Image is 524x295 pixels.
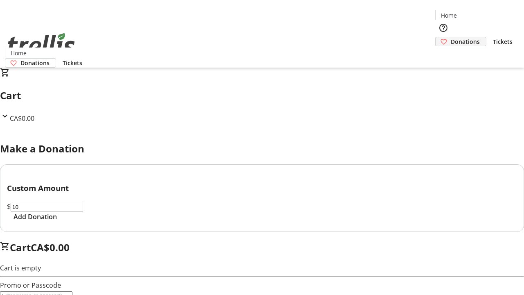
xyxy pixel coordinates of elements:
[486,37,519,46] a: Tickets
[5,58,56,68] a: Donations
[435,46,452,63] button: Cart
[493,37,513,46] span: Tickets
[441,11,457,20] span: Home
[10,114,34,123] span: CA$0.00
[20,59,50,67] span: Donations
[7,202,11,211] span: $
[451,37,480,46] span: Donations
[7,212,63,222] button: Add Donation
[11,49,27,57] span: Home
[435,37,486,46] a: Donations
[31,241,70,254] span: CA$0.00
[14,212,57,222] span: Add Donation
[56,59,89,67] a: Tickets
[5,49,32,57] a: Home
[63,59,82,67] span: Tickets
[435,20,452,36] button: Help
[436,11,462,20] a: Home
[7,182,517,194] h3: Custom Amount
[11,203,83,211] input: Donation Amount
[5,24,78,65] img: Orient E2E Organization anWVwFg3SF's Logo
